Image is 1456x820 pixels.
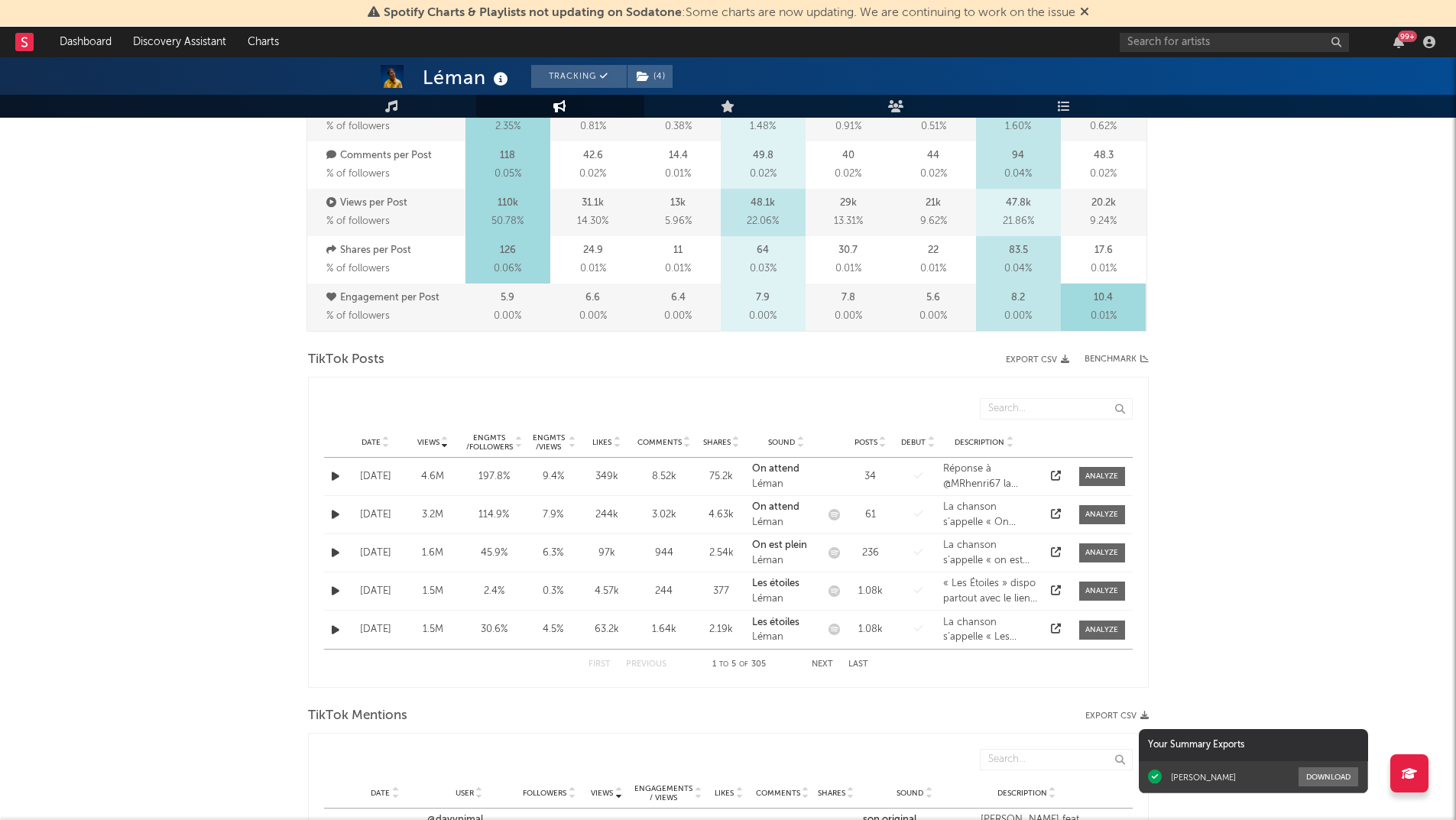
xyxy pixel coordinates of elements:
[408,622,458,637] div: 1.5M
[848,584,893,599] div: 1.08k
[584,584,630,599] div: 4.57k
[752,592,821,607] div: Léman
[848,660,868,669] button: Last
[1094,241,1113,260] p: 17.6
[351,546,400,561] div: [DATE]
[943,462,1037,491] div: Réponse à @MRhenri67 la danse à la fin 😅 #dansedescanards #cover #danse #humour
[465,546,523,561] div: 45.9 %
[326,169,390,179] span: % of followers
[1091,307,1117,326] span: 0.01 %
[627,65,673,88] button: (4)
[750,260,777,278] span: 0.03 %
[494,307,521,326] span: 0.00 %
[326,194,462,212] p: Views per Post
[495,118,520,136] span: 2.35 %
[408,546,458,561] div: 1.6M
[530,546,576,561] div: 6.3 %
[637,507,691,523] div: 3.02k
[1080,7,1089,19] span: Dismiss
[752,477,821,492] div: Léman
[634,784,693,802] span: Engagements / Views
[465,622,523,637] div: 30.6 %
[1003,212,1034,231] span: 21.86 %
[1094,289,1113,307] p: 10.4
[665,165,691,183] span: 0.01 %
[854,438,877,447] span: Posts
[670,194,686,212] p: 13k
[637,622,691,637] div: 1.64k
[842,147,854,165] p: 40
[927,147,939,165] p: 44
[384,7,682,19] span: Spotify Charts & Playlists not updating on Sodatone
[1006,194,1031,212] p: 47.8k
[1171,772,1236,783] div: [PERSON_NAME]
[1398,31,1417,42] div: 99 +
[840,194,857,212] p: 29k
[579,307,607,326] span: 0.00 %
[326,241,462,260] p: Shares per Post
[1090,165,1117,183] span: 0.02 %
[671,289,686,307] p: 6.4
[699,469,744,485] div: 75.2k
[523,789,566,798] span: Followers
[752,500,821,530] a: On attendLéman
[926,194,941,212] p: 21k
[926,289,940,307] p: 5.6
[920,212,947,231] span: 9.62 %
[584,469,630,485] div: 349k
[752,538,821,568] a: On est pleinLéman
[1009,241,1028,260] p: 83.5
[756,289,770,307] p: 7.9
[465,507,523,523] div: 114.9 %
[835,118,861,136] span: 0.91 %
[834,212,863,231] span: 13.31 %
[901,438,926,447] span: Debut
[495,165,521,183] span: 0.05 %
[750,165,777,183] span: 0.02 %
[465,433,514,452] div: Engmts / Followers
[919,307,947,326] span: 0.00 %
[665,118,692,136] span: 0.38 %
[921,118,946,136] span: 0.51 %
[747,212,779,231] span: 22.06 %
[753,147,773,165] p: 49.8
[812,660,833,669] button: Next
[1085,351,1149,369] div: Benchmark
[1004,307,1032,326] span: 0.00 %
[456,789,474,798] span: User
[584,622,630,637] div: 63.2k
[848,507,893,523] div: 61
[1393,36,1404,48] button: 99+
[1012,147,1024,165] p: 94
[637,469,691,485] div: 8.52k
[841,289,855,307] p: 7.8
[308,351,384,369] span: TikTok Posts
[752,540,807,550] strong: On est plein
[835,260,861,278] span: 0.01 %
[752,615,821,645] a: Les étoilesLéman
[465,469,523,485] div: 197.8 %
[752,462,821,491] a: On attendLéman
[1004,165,1032,183] span: 0.04 %
[703,438,731,447] span: Shares
[943,615,1037,645] div: La chanson s’appelle « Les Étoiles » et tu peux la présave avec le lien dans la bio pour l’avoir ...
[752,553,821,569] div: Léman
[583,241,603,260] p: 24.9
[1120,33,1349,52] input: Search for artists
[326,122,390,131] span: % of followers
[627,65,673,88] span: ( 4 )
[637,546,691,561] div: 944
[326,216,390,226] span: % of followers
[665,260,691,278] span: 0.01 %
[665,212,692,231] span: 5.96 %
[530,507,576,523] div: 7.9 %
[582,194,604,212] p: 31.1k
[848,622,893,637] div: 1.08k
[530,469,576,485] div: 9.4 %
[308,707,407,725] span: TikTok Mentions
[585,289,600,307] p: 6.6
[719,661,728,668] span: to
[752,579,799,588] strong: Les étoiles
[500,147,515,165] p: 118
[530,433,567,452] div: Engmts / Views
